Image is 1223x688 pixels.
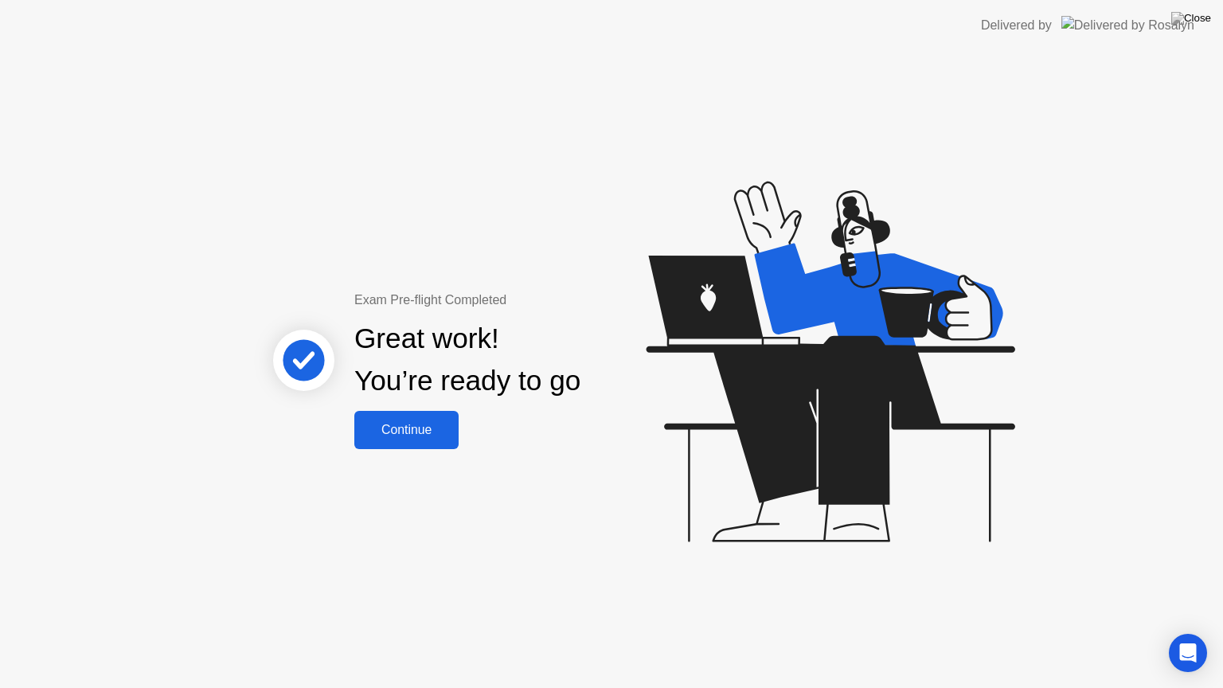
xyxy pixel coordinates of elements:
[1061,16,1194,34] img: Delivered by Rosalyn
[981,16,1052,35] div: Delivered by
[354,318,580,402] div: Great work! You’re ready to go
[1171,12,1211,25] img: Close
[354,291,683,310] div: Exam Pre-flight Completed
[354,411,459,449] button: Continue
[1169,634,1207,672] div: Open Intercom Messenger
[359,423,454,437] div: Continue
